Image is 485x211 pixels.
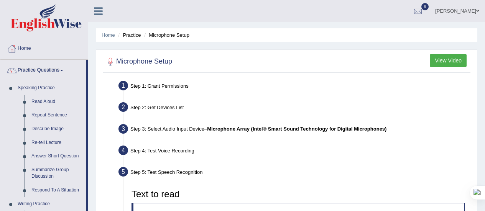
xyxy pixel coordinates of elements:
[14,81,86,95] a: Speaking Practice
[421,3,429,10] span: 6
[115,165,473,182] div: Step 5: Test Speech Recognition
[14,197,86,211] a: Writing Practice
[204,126,386,132] span: –
[105,56,172,67] h2: Microphone Setup
[142,31,189,39] li: Microphone Setup
[0,60,86,79] a: Practice Questions
[430,54,467,67] button: View Video
[28,163,86,183] a: Summarize Group Discussion
[28,136,86,150] a: Re-tell Lecture
[28,122,86,136] a: Describe Image
[28,108,86,122] a: Repeat Sentence
[28,149,86,163] a: Answer Short Question
[115,143,473,160] div: Step 4: Test Voice Recording
[115,79,473,95] div: Step 1: Grant Permissions
[207,126,386,132] b: Microphone Array (Intel® Smart Sound Technology for Digital Microphones)
[132,189,465,199] h3: Text to read
[115,122,473,139] div: Step 3: Select Audio Input Device
[28,183,86,197] a: Respond To A Situation
[116,31,141,39] li: Practice
[102,32,115,38] a: Home
[115,100,473,117] div: Step 2: Get Devices List
[28,95,86,109] a: Read Aloud
[0,38,88,57] a: Home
